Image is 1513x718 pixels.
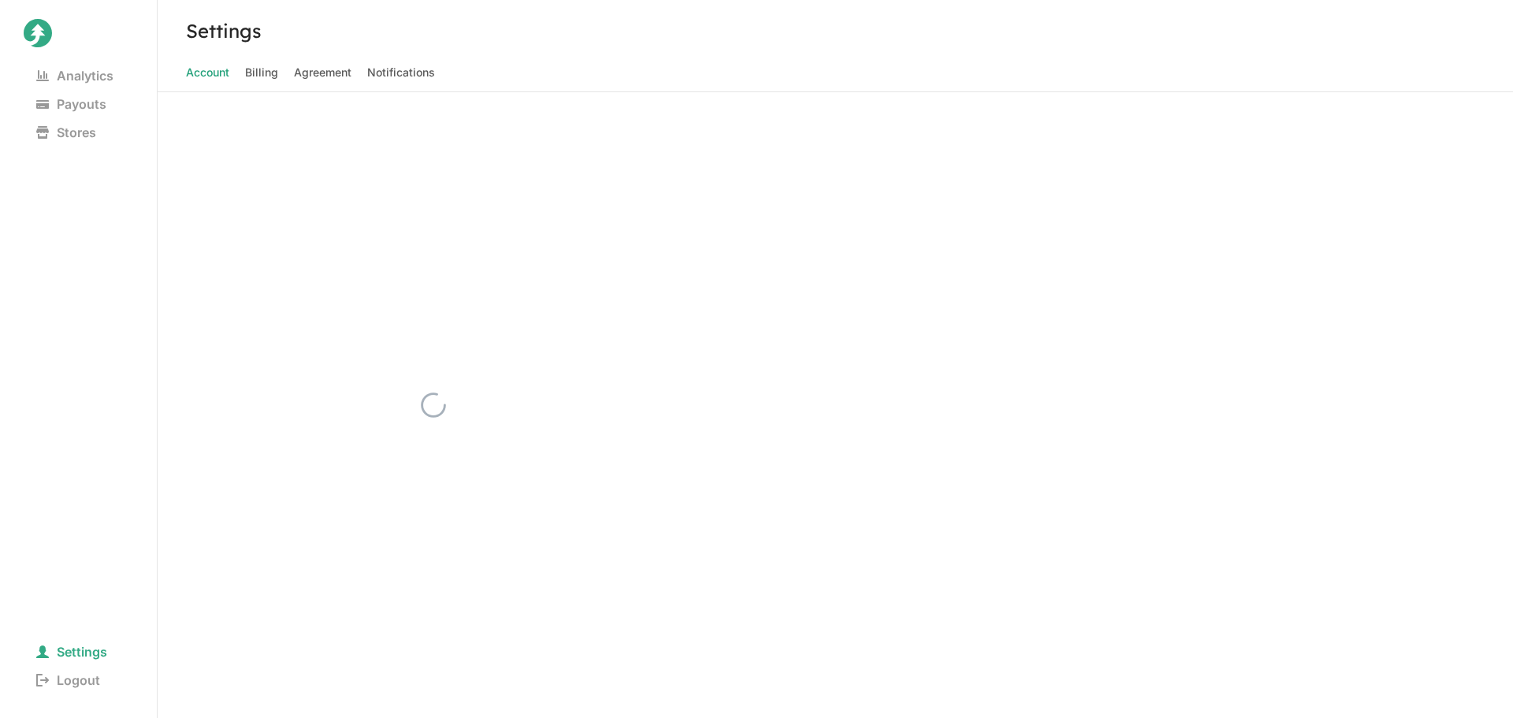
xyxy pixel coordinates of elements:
[158,19,1513,43] h3: Settings
[186,61,229,84] span: Account
[24,641,120,663] span: Settings
[24,65,126,87] span: Analytics
[367,61,435,84] span: Notifications
[24,93,119,115] span: Payouts
[24,669,113,691] span: Logout
[245,61,278,84] span: Billing
[24,121,109,143] span: Stores
[294,61,351,84] span: Agreement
